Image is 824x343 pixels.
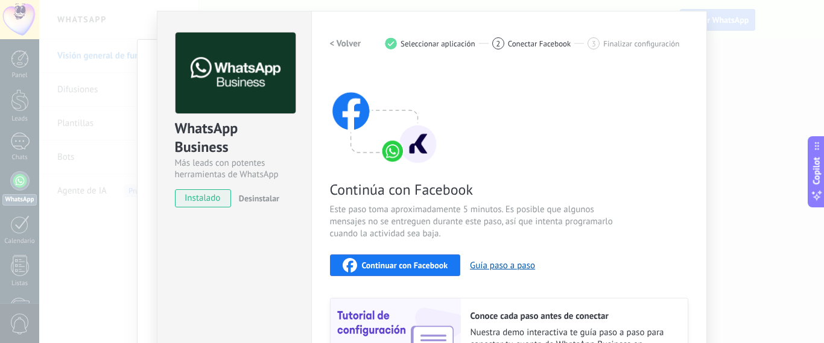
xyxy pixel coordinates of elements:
[471,310,676,322] h2: Conoce cada paso antes de conectar
[496,39,500,49] span: 2
[603,39,679,48] span: Finalizar configuración
[508,39,571,48] span: Conectar Facebook
[330,204,617,240] span: Este paso toma aproximadamente 5 minutos. Es posible que algunos mensajes no se entreguen durante...
[362,261,448,269] span: Continuar con Facebook
[175,157,294,180] div: Más leads con potentes herramientas de WhatsApp
[234,189,279,207] button: Desinstalar
[330,180,617,199] span: Continúa con Facebook
[176,189,230,207] span: instalado
[470,260,535,271] button: Guía paso a paso
[330,254,461,276] button: Continuar con Facebook
[330,38,361,49] h2: < Volver
[175,119,294,157] div: WhatsApp Business
[239,193,279,204] span: Desinstalar
[176,33,296,114] img: logo_main.png
[592,39,596,49] span: 3
[401,39,475,48] span: Seleccionar aplicación
[811,157,823,184] span: Copilot
[330,69,439,165] img: connect with facebook
[330,33,361,54] button: < Volver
